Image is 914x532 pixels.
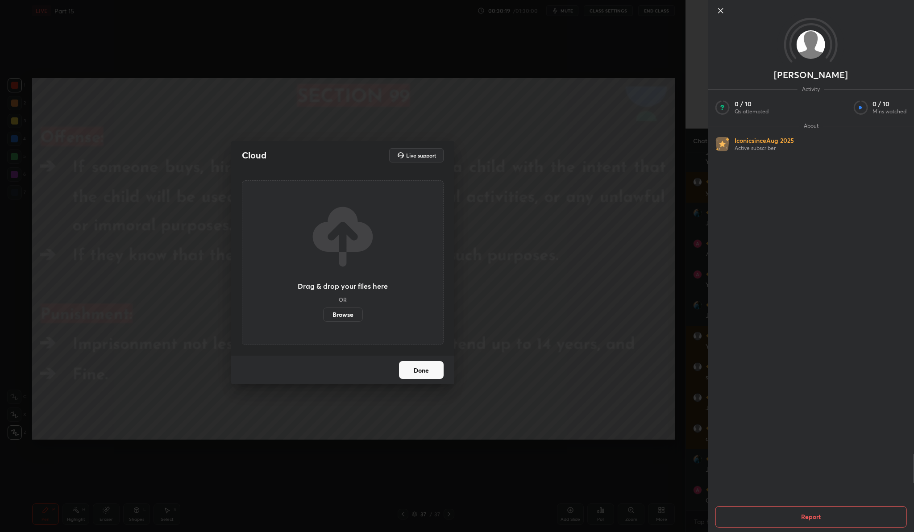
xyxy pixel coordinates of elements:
button: Done [399,361,444,379]
p: 0 / 10 [872,100,906,108]
p: Qs attempted [735,108,769,115]
span: Activity [798,86,824,93]
h5: Live support [406,153,436,158]
span: About [799,122,823,129]
p: Iconic since Aug 2025 [735,137,794,145]
p: Mins watched [872,108,906,115]
img: default.png [797,30,825,59]
p: [PERSON_NAME] [774,71,848,79]
p: Active subscriber [735,145,794,152]
p: 0 / 10 [735,100,769,108]
h2: Cloud [242,150,266,161]
button: Report [715,506,907,528]
h5: OR [339,297,347,302]
h3: Drag & drop your files here [298,283,388,290]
